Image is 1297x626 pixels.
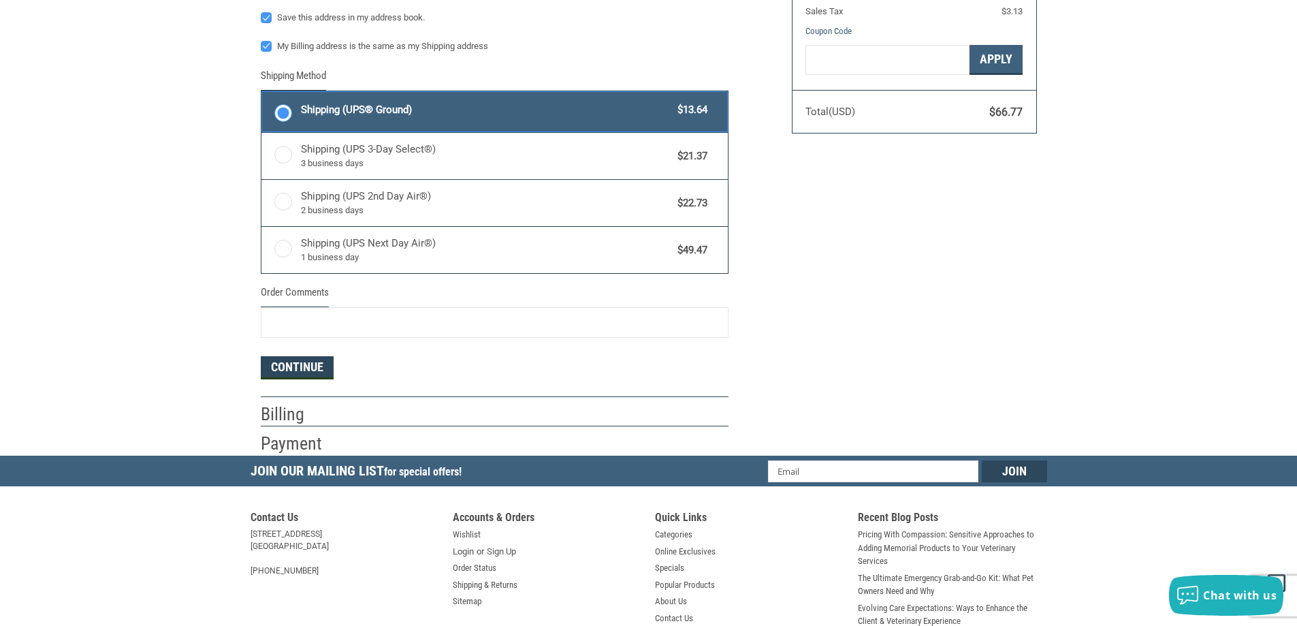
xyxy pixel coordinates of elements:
label: My Billing address is the same as my Shipping address [261,41,728,52]
span: Chat with us [1203,588,1277,603]
a: Sitemap [453,595,481,608]
a: Wishlist [453,528,481,542]
h5: Accounts & Orders [453,511,642,528]
span: $13.64 [671,102,708,118]
span: $66.77 [989,106,1023,119]
span: Shipping (UPS® Ground) [301,102,671,118]
h2: Payment [261,433,340,455]
a: Login [453,545,474,559]
input: Gift Certificate or Coupon Code [805,45,970,76]
h5: Quick Links [655,511,844,528]
span: for special offers! [384,465,462,478]
address: [STREET_ADDRESS] [GEOGRAPHIC_DATA] [PHONE_NUMBER] [251,528,440,577]
span: $22.73 [671,195,708,211]
label: Save this address in my address book. [261,12,728,23]
input: Join [982,460,1047,482]
span: Total (USD) [805,106,855,118]
legend: Shipping Method [261,68,326,91]
a: Sign Up [487,545,516,559]
span: 3 business days [301,157,671,170]
a: Contact Us [655,612,693,625]
span: 1 business day [301,251,671,264]
span: Sales Tax [805,6,843,16]
a: Popular Products [655,578,715,592]
a: Online Exclusives [655,545,716,559]
span: Shipping (UPS 2nd Day Air®) [301,189,671,217]
a: About Us [655,595,687,608]
legend: Order Comments [261,285,329,307]
span: $21.37 [671,148,708,164]
span: or [468,545,492,559]
a: Pricing With Compassion: Sensitive Approaches to Adding Memorial Products to Your Veterinary Serv... [858,528,1047,568]
a: Specials [655,561,684,575]
span: Shipping (UPS 3-Day Select®) [301,142,671,170]
a: Order Status [453,561,496,575]
a: The Ultimate Emergency Grab-and-Go Kit: What Pet Owners Need and Why [858,572,1047,598]
button: Apply [970,45,1023,76]
h5: Contact Us [251,511,440,528]
input: Email [768,460,978,482]
a: Shipping & Returns [453,578,517,592]
a: Categories [655,528,692,542]
span: 2 business days [301,204,671,217]
h5: Join Our Mailing List [251,456,468,490]
a: Coupon Code [805,26,852,36]
span: $3.13 [1002,6,1023,16]
h2: Billing [261,403,340,426]
h5: Recent Blog Posts [858,511,1047,528]
button: Continue [261,356,334,379]
button: Chat with us [1169,575,1283,616]
span: $49.47 [671,242,708,258]
span: Shipping (UPS Next Day Air®) [301,236,671,264]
